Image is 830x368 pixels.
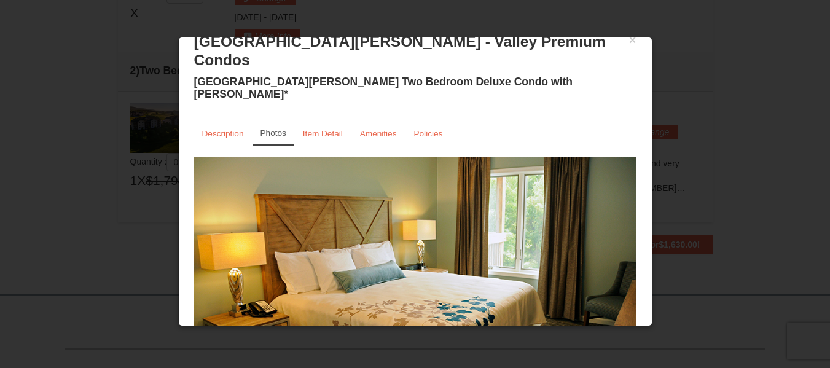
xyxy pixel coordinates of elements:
[405,122,450,146] a: Policies
[352,122,405,146] a: Amenities
[260,128,286,138] small: Photos
[194,33,636,69] h3: [GEOGRAPHIC_DATA][PERSON_NAME] - Valley Premium Condos
[194,76,636,100] h4: [GEOGRAPHIC_DATA][PERSON_NAME] Two Bedroom Deluxe Condo with [PERSON_NAME]*
[295,122,351,146] a: Item Detail
[253,122,294,146] a: Photos
[413,129,442,138] small: Policies
[629,34,636,46] button: ×
[202,129,244,138] small: Description
[194,122,252,146] a: Description
[303,129,343,138] small: Item Detail
[360,129,397,138] small: Amenities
